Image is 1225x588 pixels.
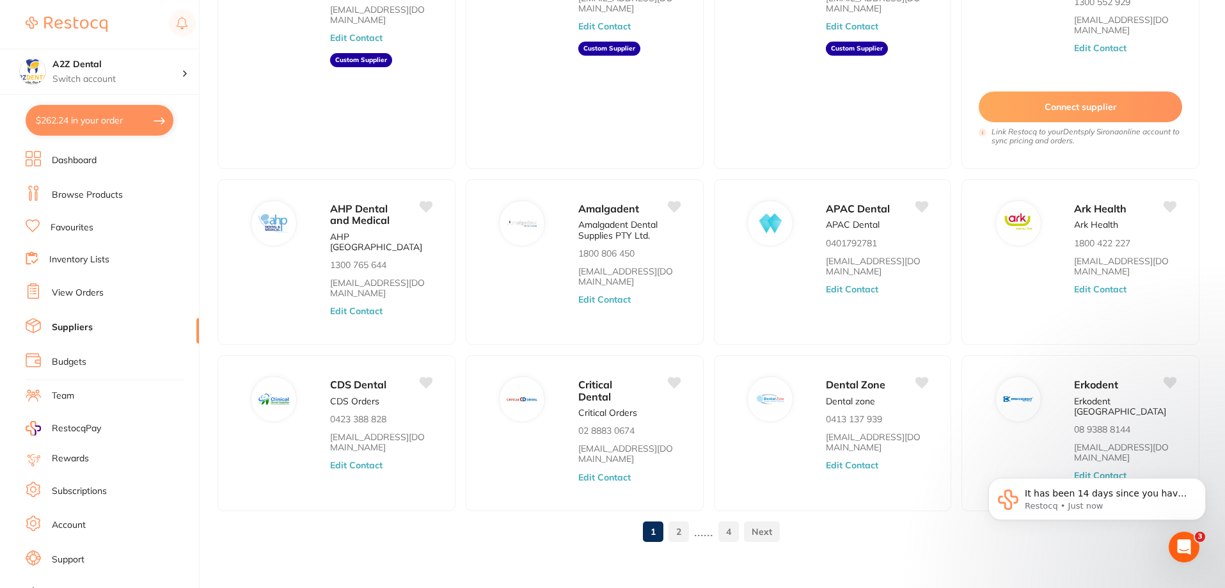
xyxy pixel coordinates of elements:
[1074,43,1126,53] button: Edit Contact
[52,321,93,334] a: Suppliers
[578,248,635,258] p: 1800 806 450
[578,42,640,56] aside: Custom Supplier
[26,10,107,39] a: Restocq Logo
[330,432,432,452] a: [EMAIL_ADDRESS][DOMAIN_NAME]
[52,519,86,532] a: Account
[643,519,663,544] a: 1
[26,421,101,436] a: RestocqPay
[52,73,182,86] p: Switch account
[826,284,878,294] button: Edit Contact
[1074,284,1126,294] button: Edit Contact
[330,33,383,43] button: Edit Contact
[578,21,631,31] button: Edit Contact
[52,189,123,202] a: Browse Products
[1074,219,1118,230] p: Ark Health
[507,208,537,239] img: Amalgadent
[1074,202,1126,215] span: Ark Health
[330,414,386,424] p: 0423 388 828
[26,105,173,136] button: $262.24 in your order
[1003,208,1034,239] img: Ark Health
[51,221,93,234] a: Favourites
[826,432,928,452] a: [EMAIL_ADDRESS][DOMAIN_NAME]
[330,53,392,67] aside: Custom Supplier
[330,278,432,298] a: [EMAIL_ADDRESS][DOMAIN_NAME]
[1074,256,1176,276] a: [EMAIL_ADDRESS][DOMAIN_NAME]
[330,306,383,316] button: Edit Contact
[330,396,379,406] p: CDS Orders
[1074,442,1176,463] a: [EMAIL_ADDRESS][DOMAIN_NAME]
[1195,532,1205,542] span: 3
[826,396,875,406] p: Dental zone
[718,519,739,544] a: 4
[26,17,107,32] img: Restocq Logo
[1074,15,1176,35] a: [EMAIL_ADDRESS][DOMAIN_NAME]
[969,451,1225,553] iframe: Intercom notifications message
[755,208,786,239] img: APAC Dental
[52,390,74,402] a: Team
[26,421,41,436] img: RestocqPay
[826,42,888,56] aside: Custom Supplier
[330,460,383,470] button: Edit Contact
[52,452,89,465] a: Rewards
[330,202,390,226] span: AHP Dental and Medical
[259,208,290,239] img: AHP Dental and Medical
[330,378,386,391] span: CDS Dental
[52,422,101,435] span: RestocqPay
[259,385,290,415] img: CDS Dental
[992,127,1182,145] i: Link Restocq to your Dentsply Sirona online account to sync pricing and orders.
[755,385,786,415] img: Dental Zone
[330,4,432,25] a: [EMAIL_ADDRESS][DOMAIN_NAME]
[826,256,928,276] a: [EMAIL_ADDRESS][DOMAIN_NAME]
[49,253,109,266] a: Inventory Lists
[979,91,1182,122] button: Connect supplier
[1003,385,1034,415] img: Erkodent
[52,356,86,369] a: Budgets
[578,294,631,305] button: Edit Contact
[578,202,639,215] span: Amalgadent
[578,378,612,402] span: Critical Dental
[578,219,680,240] p: Amalgadent Dental Supplies PTY Ltd.
[20,59,45,84] img: A2Z Dental
[826,460,878,470] button: Edit Contact
[826,202,890,215] span: APAC Dental
[1074,378,1118,391] span: Erkodent
[52,553,84,566] a: Support
[1074,238,1130,248] p: 1800 422 227
[694,524,713,539] p: ......
[330,232,432,252] p: AHP [GEOGRAPHIC_DATA]
[52,287,104,299] a: View Orders
[826,21,878,31] button: Edit Contact
[507,385,537,415] img: Critical Dental
[826,238,877,248] p: 0401792781
[578,266,680,287] a: [EMAIL_ADDRESS][DOMAIN_NAME]
[52,58,182,71] h4: A2Z Dental
[1169,532,1199,562] iframe: Intercom live chat
[330,260,386,270] p: 1300 765 644
[56,49,221,61] p: Message from Restocq, sent Just now
[826,378,885,391] span: Dental Zone
[52,485,107,498] a: Subscriptions
[1074,424,1130,434] p: 08 9388 8144
[578,408,637,418] p: Critical Orders
[668,519,689,544] a: 2
[826,414,882,424] p: 0413 137 939
[52,154,97,167] a: Dashboard
[578,425,635,436] p: 02 8883 0674
[826,219,880,230] p: APAC Dental
[578,443,680,464] a: [EMAIL_ADDRESS][DOMAIN_NAME]
[578,472,631,482] button: Edit Contact
[56,37,219,111] span: It has been 14 days since you have started your Restocq journey. We wanted to do a check in and s...
[1074,396,1176,417] p: Erkodent [GEOGRAPHIC_DATA]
